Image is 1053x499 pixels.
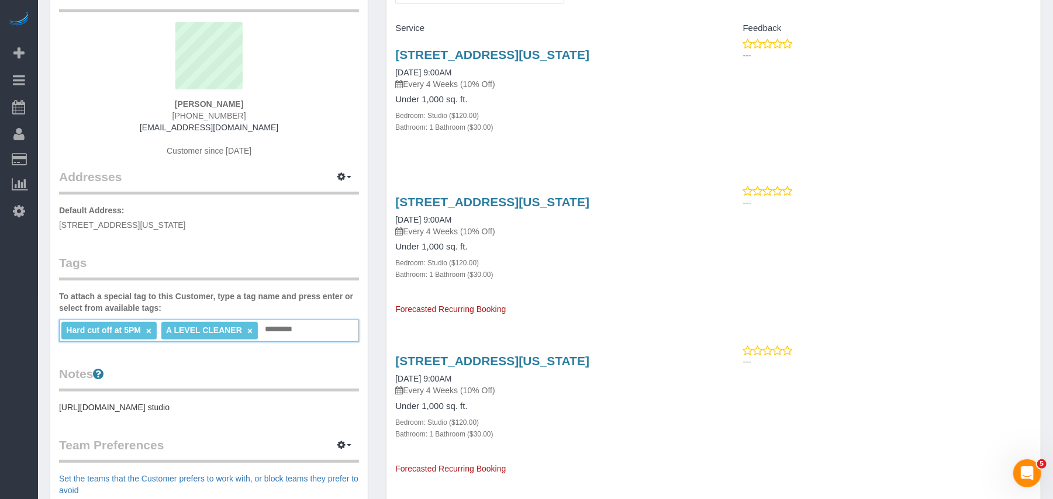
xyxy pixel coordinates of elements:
span: Forecasted Recurring Booking [395,304,506,314]
small: Bathroom: 1 Bathroom ($30.00) [395,430,493,438]
small: Bedroom: Studio ($120.00) [395,418,479,427]
span: A LEVEL CLEANER [166,325,242,335]
span: [STREET_ADDRESS][US_STATE] [59,220,186,230]
p: --- [743,197,1032,209]
p: Every 4 Weeks (10% Off) [395,226,705,237]
span: Customer since [DATE] [167,146,251,155]
a: × [146,326,151,336]
small: Bathroom: 1 Bathroom ($30.00) [395,123,493,131]
a: [DATE] 9:00AM [395,215,451,224]
p: Every 4 Weeks (10% Off) [395,384,705,396]
small: Bedroom: Studio ($120.00) [395,112,479,120]
span: Forecasted Recurring Booking [395,464,506,473]
legend: Tags [59,254,359,280]
label: Default Address: [59,205,125,216]
a: [DATE] 9:00AM [395,374,451,383]
a: [STREET_ADDRESS][US_STATE] [395,354,589,368]
legend: Notes [59,365,359,391]
p: --- [743,50,1032,61]
h4: Feedback [723,23,1032,33]
p: Every 4 Weeks (10% Off) [395,78,705,90]
p: --- [743,356,1032,368]
a: [STREET_ADDRESS][US_STATE] [395,195,589,209]
h4: Under 1,000 sq. ft. [395,401,705,411]
img: Automaid Logo [7,12,30,28]
pre: [URL][DOMAIN_NAME] studio [59,401,359,413]
strong: [PERSON_NAME] [175,99,243,109]
a: [DATE] 9:00AM [395,68,451,77]
a: Set the teams that the Customer prefers to work with, or block teams they prefer to avoid [59,474,358,495]
a: [EMAIL_ADDRESS][DOMAIN_NAME] [140,123,278,132]
h4: Service [395,23,705,33]
a: [STREET_ADDRESS][US_STATE] [395,48,589,61]
label: To attach a special tag to this Customer, type a tag name and press enter or select from availabl... [59,290,359,314]
h4: Under 1,000 sq. ft. [395,95,705,105]
small: Bedroom: Studio ($120.00) [395,259,479,267]
span: 5 [1037,459,1047,469]
iframe: Intercom live chat [1013,459,1041,487]
span: [PHONE_NUMBER] [172,111,246,120]
small: Bathroom: 1 Bathroom ($30.00) [395,271,493,279]
legend: Team Preferences [59,436,359,463]
span: Hard cut off at 5PM [66,325,141,335]
h4: Under 1,000 sq. ft. [395,242,705,252]
a: × [247,326,253,336]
